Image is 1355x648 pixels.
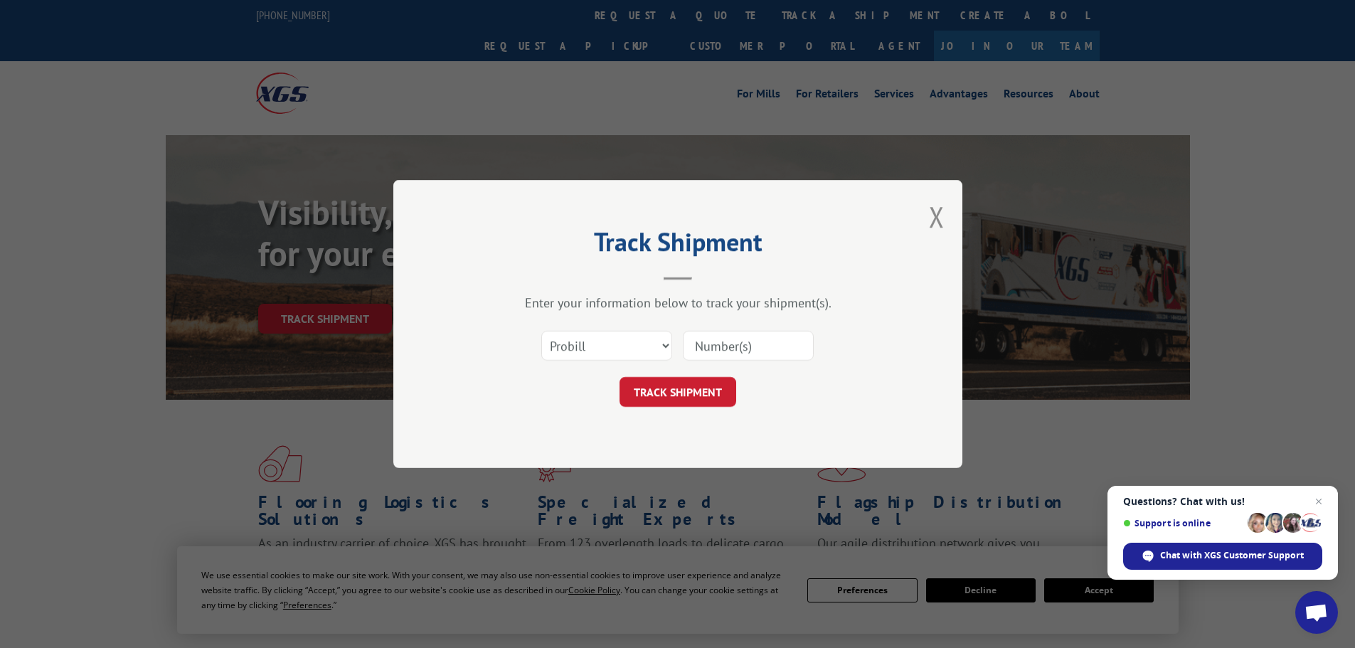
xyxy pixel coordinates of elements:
[1310,493,1327,510] span: Close chat
[620,377,736,407] button: TRACK SHIPMENT
[1123,518,1243,529] span: Support is online
[1295,591,1338,634] div: Open chat
[1123,496,1322,507] span: Questions? Chat with us!
[683,331,814,361] input: Number(s)
[1123,543,1322,570] div: Chat with XGS Customer Support
[464,232,891,259] h2: Track Shipment
[929,198,945,235] button: Close modal
[464,294,891,311] div: Enter your information below to track your shipment(s).
[1160,549,1304,562] span: Chat with XGS Customer Support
